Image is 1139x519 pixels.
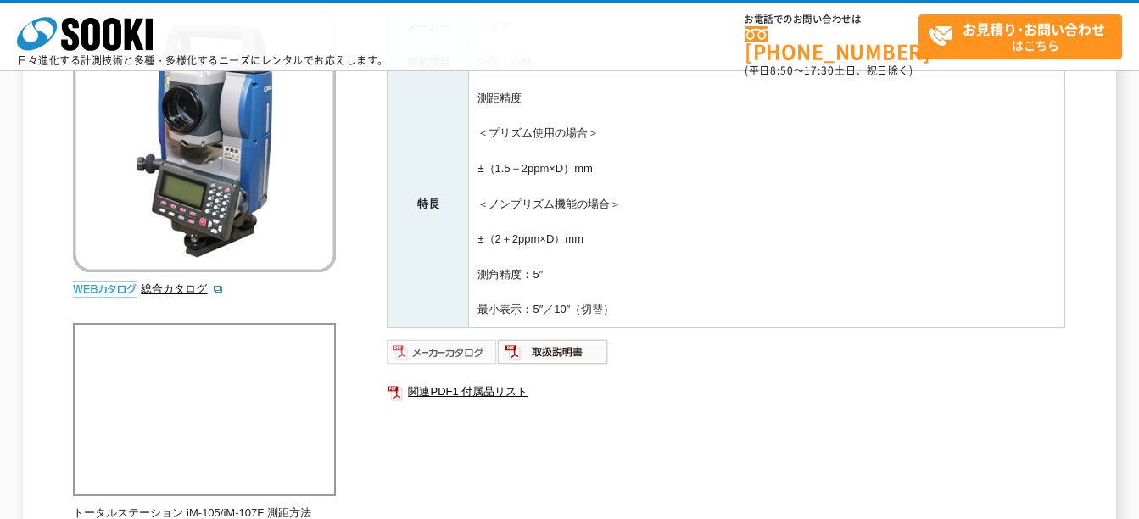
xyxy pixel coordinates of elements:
[387,381,1065,403] a: 関連PDF1 付属品リスト
[387,349,498,362] a: メーカーカタログ
[963,19,1105,39] strong: お見積り･お問い合わせ
[745,14,918,25] span: お電話でのお問い合わせは
[918,14,1122,59] a: お見積り･お問い合わせはこちら
[804,63,835,78] span: 17:30
[469,81,1065,327] td: 測距精度 ＜プリズム使用の場合＞ ±（1.5＋2ppm×D）mm ＜ノンプリズム機能の場合＞ ±（2＋2ppm×D）mm 測角精度：5″ 最小表示：5″／10″（切替）
[745,63,913,78] span: (平日 ～ 土日、祝日除く)
[928,15,1121,58] span: はこちら
[17,55,388,65] p: 日々進化する計測技術と多種・多様化するニーズにレンタルでお応えします。
[141,282,224,295] a: 総合カタログ
[387,338,498,366] img: メーカーカタログ
[388,81,469,327] th: 特長
[73,9,336,272] img: トータルステーション iM-105F
[498,349,609,362] a: 取扱説明書
[770,63,794,78] span: 8:50
[498,338,609,366] img: 取扱説明書
[73,281,137,298] img: webカタログ
[745,26,918,61] a: [PHONE_NUMBER]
